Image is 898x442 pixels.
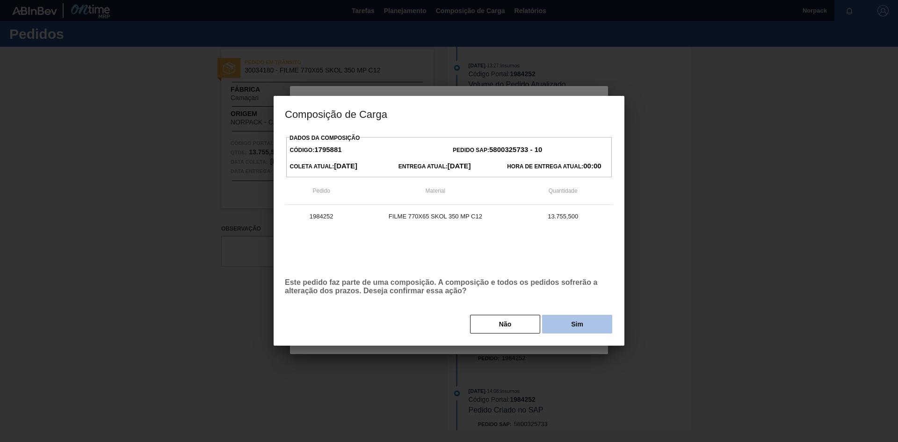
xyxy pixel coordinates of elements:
[290,147,342,153] span: Código:
[513,205,613,228] td: 13.755,500
[549,188,578,194] span: Quantidade
[334,162,357,170] strong: [DATE]
[507,163,601,170] span: Hora de Entrega Atual:
[312,188,330,194] span: Pedido
[453,147,542,153] span: Pedido SAP:
[274,96,624,131] h3: Composição de Carga
[398,163,471,170] span: Entrega Atual:
[358,205,513,228] td: FILME 770X65 SKOL 350 MP C12
[489,145,542,153] strong: 5800325733 - 10
[290,163,357,170] span: Coleta Atual:
[470,315,540,333] button: Não
[426,188,446,194] span: Material
[290,135,360,141] label: Dados da Composição
[314,145,341,153] strong: 1795881
[542,315,612,333] button: Sim
[285,205,358,228] td: 1984252
[285,278,613,295] p: Este pedido faz parte de uma composição. A composição e todos os pedidos sofrerão a alteração dos...
[448,162,471,170] strong: [DATE]
[583,162,601,170] strong: 00:00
